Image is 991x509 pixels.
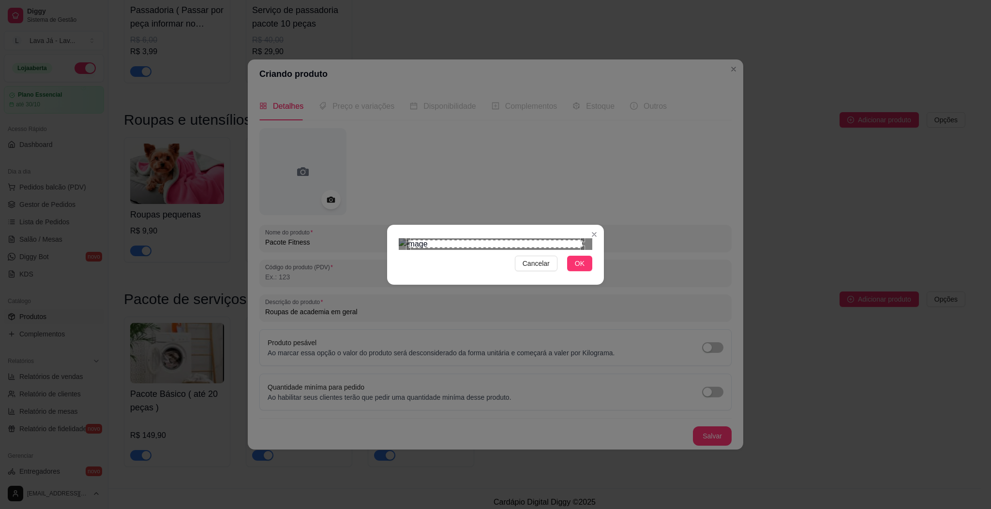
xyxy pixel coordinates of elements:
button: Cancelar [515,256,557,271]
span: Cancelar [523,258,550,269]
img: image [399,238,592,250]
button: Close [586,227,602,242]
button: OK [567,256,592,271]
span: OK [575,258,585,269]
div: Use the arrow keys to move the crop selection area [408,240,583,247]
